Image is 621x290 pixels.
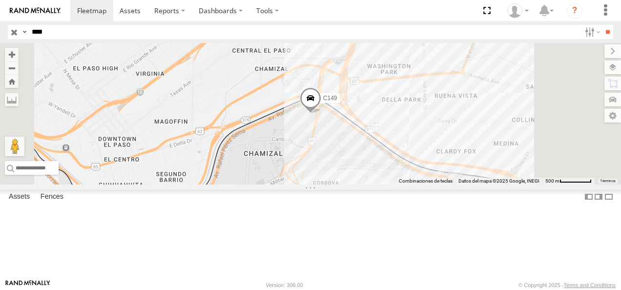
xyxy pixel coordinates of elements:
[518,282,616,288] div: © Copyright 2025 -
[458,178,539,184] span: Datos del mapa ©2025 Google, INEGI
[604,109,621,123] label: Map Settings
[584,190,594,204] label: Dock Summary Table to the Left
[5,48,19,61] button: Zoom in
[4,190,35,204] label: Assets
[5,280,50,290] a: Visit our Website
[564,282,616,288] a: Terms and Conditions
[567,3,582,19] i: ?
[323,95,337,102] span: C149
[36,190,68,204] label: Fences
[604,190,614,204] label: Hide Summary Table
[399,178,453,185] button: Combinaciones de teclas
[5,61,19,75] button: Zoom out
[5,75,19,88] button: Zoom Home
[594,190,603,204] label: Dock Summary Table to the Right
[545,178,559,184] span: 500 m
[5,137,24,156] button: Arrastra al hombrecito al mapa para abrir Street View
[10,7,61,14] img: rand-logo.svg
[600,179,616,183] a: Términos (se abre en una nueva pestaña)
[266,282,303,288] div: Version: 306.00
[504,3,532,18] div: antonio fernandez
[5,93,19,106] label: Measure
[581,25,602,39] label: Search Filter Options
[542,178,595,185] button: Escala del mapa: 500 m por 62 píxeles
[21,25,28,39] label: Search Query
